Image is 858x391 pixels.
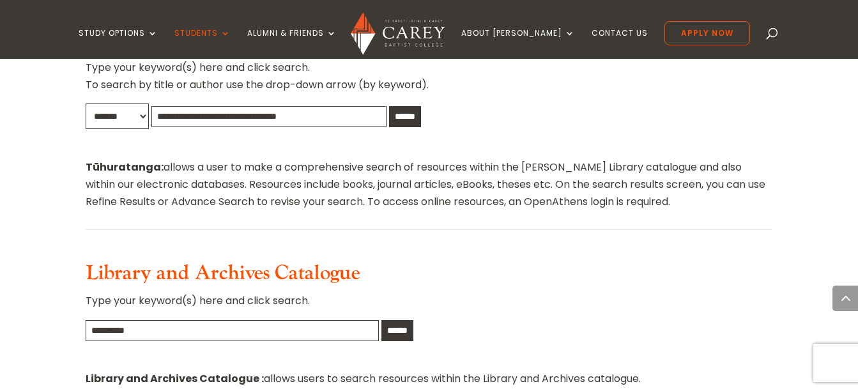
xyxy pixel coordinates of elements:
[664,21,750,45] a: Apply Now
[86,370,772,387] p: allows users to search resources within the Library and Archives catalogue.
[592,29,648,59] a: Contact Us
[86,371,264,386] strong: Library and Archives Catalogue :
[79,29,158,59] a: Study Options
[174,29,231,59] a: Students
[86,158,772,211] p: allows a user to make a comprehensive search of resources within the [PERSON_NAME] Library catalo...
[86,160,164,174] strong: Tūhuratanga:
[86,292,772,319] p: Type your keyword(s) here and click search.
[247,29,337,59] a: Alumni & Friends
[461,29,575,59] a: About [PERSON_NAME]
[351,12,445,55] img: Carey Baptist College
[86,261,772,292] h3: Library and Archives Catalogue
[86,59,772,103] p: Type your keyword(s) here and click search. To search by title or author use the drop-down arrow ...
